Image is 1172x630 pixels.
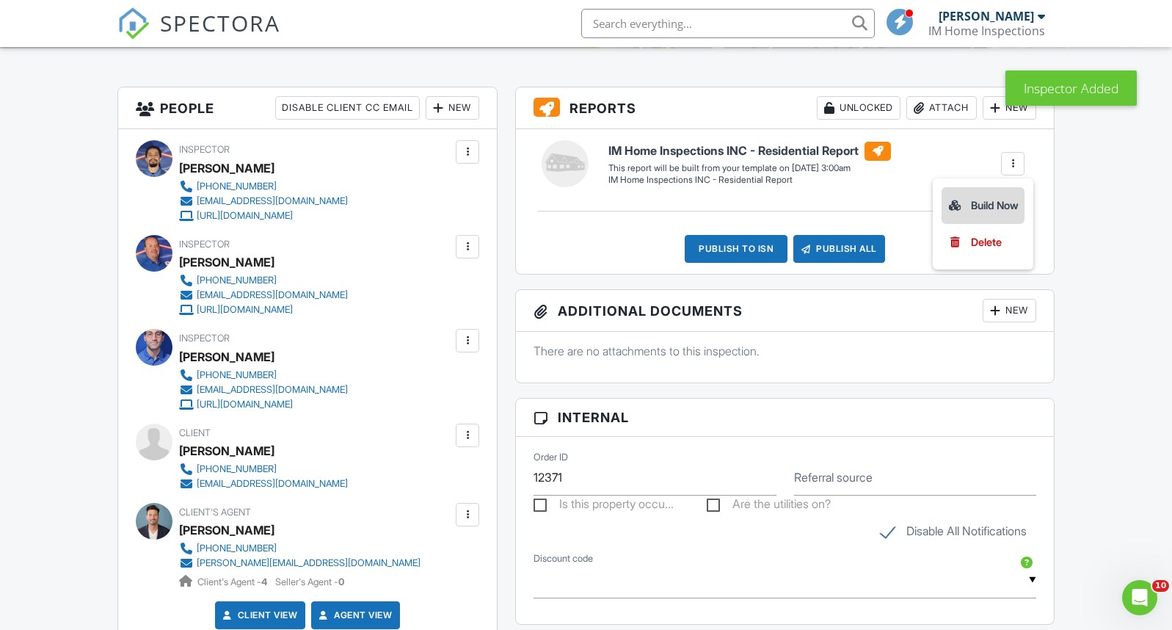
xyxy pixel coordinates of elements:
[197,399,293,410] div: [URL][DOMAIN_NAME]
[197,181,277,192] div: [PHONE_NUMBER]
[179,427,211,438] span: Client
[179,541,421,556] a: [PHONE_NUMBER]
[608,142,891,161] h6: IM Home Inspections INC - Residential Report
[179,507,251,518] span: Client's Agent
[197,369,277,381] div: [PHONE_NUMBER]
[707,497,831,515] label: Are the utilities on?
[275,96,420,120] div: Disable Client CC Email
[197,195,348,207] div: [EMAIL_ADDRESS][DOMAIN_NAME]
[1122,580,1157,615] iframe: Intercom live chat
[179,556,421,571] a: [PERSON_NAME][EMAIL_ADDRESS][DOMAIN_NAME]
[197,275,277,286] div: [PHONE_NUMBER]
[928,23,1045,38] div: IM Home Inspections
[179,440,274,462] div: [PERSON_NAME]
[179,346,274,368] div: [PERSON_NAME]
[793,235,885,263] div: Publish All
[685,235,787,263] div: Publish to ISN
[179,288,348,303] a: [EMAIL_ADDRESS][DOMAIN_NAME]
[534,497,674,515] label: Is this property occupied?
[275,576,344,587] span: Seller's Agent -
[118,87,497,129] h3: People
[971,234,1002,250] div: Delete
[516,87,1054,129] h3: Reports
[197,210,293,222] div: [URL][DOMAIN_NAME]
[534,451,568,464] label: Order ID
[179,273,348,288] a: [PHONE_NUMBER]
[179,179,348,194] a: [PHONE_NUMBER]
[179,397,348,412] a: [URL][DOMAIN_NAME]
[179,383,348,397] a: [EMAIL_ADDRESS][DOMAIN_NAME]
[197,576,269,587] span: Client's Agent -
[179,368,348,383] a: [PHONE_NUMBER]
[794,469,873,485] label: Referral source
[197,543,277,554] div: [PHONE_NUMBER]
[179,251,274,273] div: [PERSON_NAME]
[179,194,348,209] a: [EMAIL_ADDRESS][DOMAIN_NAME]
[197,478,348,490] div: [EMAIL_ADDRESS][DOMAIN_NAME]
[939,9,1034,23] div: [PERSON_NAME]
[197,384,348,396] div: [EMAIL_ADDRESS][DOMAIN_NAME]
[983,96,1036,120] div: New
[197,289,348,301] div: [EMAIL_ADDRESS][DOMAIN_NAME]
[179,209,348,223] a: [URL][DOMAIN_NAME]
[261,576,267,587] strong: 4
[947,197,1019,214] div: Build Now
[1005,70,1137,106] div: Inspector Added
[534,343,1036,359] p: There are no attachments to this inspection.
[197,557,421,569] div: [PERSON_NAME][EMAIL_ADDRESS][DOMAIN_NAME]
[179,333,230,344] span: Inspector
[117,7,150,40] img: The Best Home Inspection Software - Spectora
[197,304,293,316] div: [URL][DOMAIN_NAME]
[942,187,1024,224] a: Build Now
[179,144,230,155] span: Inspector
[881,524,1027,543] label: Disable All Notifications
[983,299,1036,322] div: New
[179,477,348,491] a: [EMAIL_ADDRESS][DOMAIN_NAME]
[906,96,977,120] div: Attach
[608,174,891,187] div: IM Home Inspections INC - Residential Report
[608,162,891,174] div: This report will be built from your template on [DATE] 3:00am
[581,9,875,38] input: Search everything...
[220,608,298,623] a: Client View
[160,7,280,38] span: SPECTORA
[534,552,593,565] label: Discount code
[516,290,1054,332] h3: Additional Documents
[817,96,900,120] div: Unlocked
[179,303,348,317] a: [URL][DOMAIN_NAME]
[947,234,1019,250] a: Delete
[179,239,230,250] span: Inspector
[316,608,392,623] a: Agent View
[179,462,348,477] a: [PHONE_NUMBER]
[426,96,479,120] div: New
[117,20,280,51] a: SPECTORA
[197,463,277,475] div: [PHONE_NUMBER]
[179,519,274,541] a: [PERSON_NAME]
[516,399,1054,437] h3: Internal
[338,576,344,587] strong: 0
[1152,580,1169,592] span: 10
[179,157,274,179] div: [PERSON_NAME]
